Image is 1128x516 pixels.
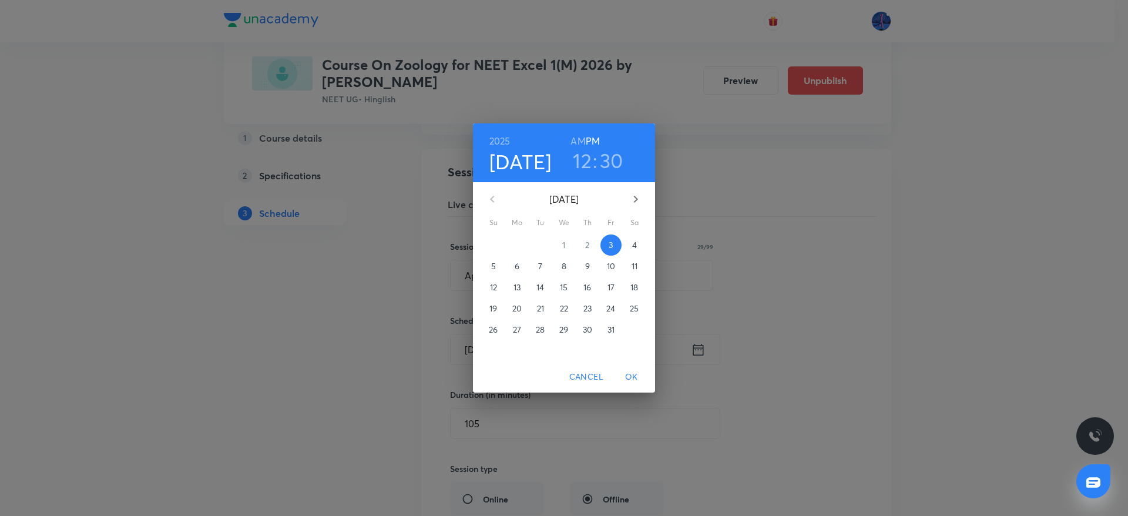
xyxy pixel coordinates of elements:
p: 21 [537,303,544,314]
button: 16 [577,277,598,298]
button: 9 [577,256,598,277]
button: 17 [600,277,622,298]
p: 6 [515,260,519,272]
button: AM [570,133,585,149]
button: 19 [483,298,504,319]
button: 13 [506,277,528,298]
button: 15 [553,277,575,298]
span: Cancel [569,370,603,384]
button: 25 [624,298,645,319]
span: Th [577,217,598,229]
p: 14 [536,282,544,293]
button: [DATE] [489,149,552,174]
h3: : [593,148,597,173]
p: 10 [607,260,615,272]
p: 13 [513,282,521,293]
p: 30 [583,324,592,336]
button: 27 [506,319,528,340]
button: 5 [483,256,504,277]
p: 4 [632,239,637,251]
p: 12 [490,282,497,293]
p: 27 [513,324,521,336]
span: Sa [624,217,645,229]
p: 22 [560,303,568,314]
p: 19 [489,303,497,314]
button: 31 [600,319,622,340]
button: 6 [506,256,528,277]
p: 5 [491,260,496,272]
span: Tu [530,217,551,229]
p: 29 [559,324,568,336]
button: Cancel [565,366,608,388]
p: 23 [583,303,592,314]
span: Mo [506,217,528,229]
p: 16 [583,282,591,293]
button: 8 [553,256,575,277]
span: We [553,217,575,229]
button: 20 [506,298,528,319]
button: 3 [600,234,622,256]
p: 26 [489,324,498,336]
button: 29 [553,319,575,340]
button: 2025 [489,133,511,149]
p: 9 [585,260,590,272]
span: Fr [600,217,622,229]
button: 30 [600,148,623,173]
p: 18 [630,282,638,293]
button: 22 [553,298,575,319]
p: 25 [630,303,639,314]
button: 11 [624,256,645,277]
button: 4 [624,234,645,256]
button: 18 [624,277,645,298]
button: 14 [530,277,551,298]
p: 11 [632,260,637,272]
p: 17 [607,282,615,293]
p: 3 [609,239,613,251]
button: 10 [600,256,622,277]
p: [DATE] [506,192,622,206]
p: 20 [512,303,522,314]
span: Su [483,217,504,229]
p: 31 [607,324,615,336]
button: 7 [530,256,551,277]
button: 12 [483,277,504,298]
p: 24 [606,303,615,314]
p: 7 [538,260,542,272]
button: 26 [483,319,504,340]
button: 24 [600,298,622,319]
button: 21 [530,298,551,319]
p: 28 [536,324,545,336]
button: 28 [530,319,551,340]
button: PM [586,133,600,149]
span: OK [617,370,646,384]
p: 15 [560,282,568,293]
button: 12 [573,148,592,173]
button: 30 [577,319,598,340]
button: 23 [577,298,598,319]
p: 8 [562,260,566,272]
button: OK [613,366,650,388]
